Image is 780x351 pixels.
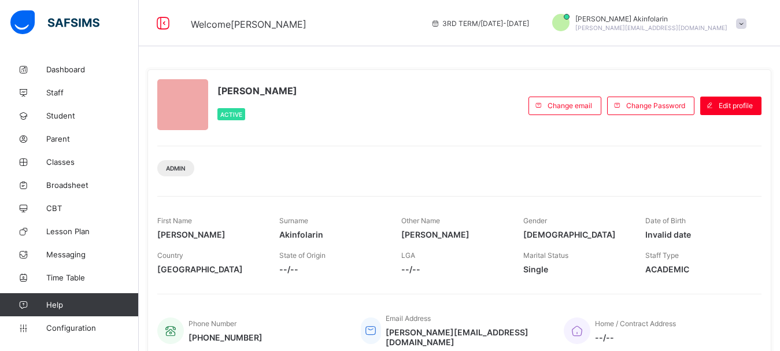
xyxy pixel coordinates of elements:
span: --/-- [279,264,384,274]
span: Configuration [46,323,138,332]
span: LGA [401,251,415,260]
span: --/-- [595,332,676,342]
span: Welcome [PERSON_NAME] [191,19,306,30]
span: Phone Number [188,319,236,328]
span: CBT [46,204,139,213]
span: [PHONE_NUMBER] [188,332,263,342]
span: Email Address [386,314,431,323]
span: Lesson Plan [46,227,139,236]
span: [PERSON_NAME] [401,230,506,239]
span: Messaging [46,250,139,259]
div: AbiodunAkinfolarin [541,14,752,33]
span: Parent [46,134,139,143]
span: Invalid date [645,230,750,239]
span: Staff Type [645,251,679,260]
span: Other Name [401,216,440,225]
span: Gender [523,216,547,225]
span: Help [46,300,138,309]
span: --/-- [401,264,506,274]
span: [PERSON_NAME][EMAIL_ADDRESS][DOMAIN_NAME] [386,327,547,347]
span: [PERSON_NAME] [157,230,262,239]
span: Time Table [46,273,139,282]
span: [PERSON_NAME] [217,85,297,97]
span: Change Password [626,101,685,110]
span: Active [220,111,242,118]
span: Home / Contract Address [595,319,676,328]
span: Broadsheet [46,180,139,190]
span: Admin [166,165,186,172]
span: First Name [157,216,192,225]
span: [PERSON_NAME] Akinfolarin [575,14,727,23]
span: [PERSON_NAME][EMAIL_ADDRESS][DOMAIN_NAME] [575,24,727,31]
span: Classes [46,157,139,167]
span: session/term information [431,19,529,28]
span: [DEMOGRAPHIC_DATA] [523,230,628,239]
span: Single [523,264,628,274]
span: [GEOGRAPHIC_DATA] [157,264,262,274]
span: Student [46,111,139,120]
span: Akinfolarin [279,230,384,239]
span: Staff [46,88,139,97]
span: Dashboard [46,65,139,74]
span: State of Origin [279,251,326,260]
span: Surname [279,216,308,225]
span: Marital Status [523,251,568,260]
span: Change email [548,101,592,110]
img: safsims [10,10,99,35]
span: Date of Birth [645,216,686,225]
span: Edit profile [719,101,753,110]
span: ACADEMIC [645,264,750,274]
span: Country [157,251,183,260]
